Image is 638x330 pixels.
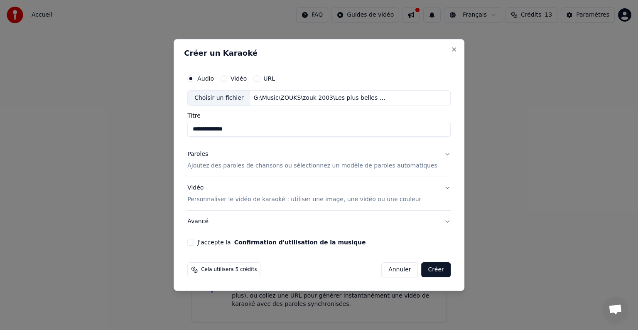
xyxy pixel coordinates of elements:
button: VidéoPersonnaliser le vidéo de karaoké : utiliser une image, une vidéo ou une couleur [187,177,451,210]
h2: Créer un Karaoké [184,49,454,57]
p: Personnaliser le vidéo de karaoké : utiliser une image, une vidéo ou une couleur [187,195,421,204]
div: Choisir un fichier [188,91,250,106]
button: ParolesAjoutez des paroles de chansons ou sélectionnez un modèle de paroles automatiques [187,143,451,177]
div: G:\Music\ZOUKS\zouk 2003\Les plus belles voix féminines antillaises (F.W.I.)\08 - Tu disais.mp3 [250,94,392,102]
p: Ajoutez des paroles de chansons ou sélectionnez un modèle de paroles automatiques [187,162,437,170]
label: Titre [187,113,451,118]
button: Avancé [187,211,451,232]
span: Cela utilisera 5 crédits [201,266,257,273]
div: Vidéo [187,184,421,204]
label: Audio [197,76,214,81]
button: Annuler [381,262,418,277]
label: J'accepte la [197,239,366,245]
div: Paroles [187,150,208,158]
label: URL [263,76,275,81]
button: J'accepte la [234,239,366,245]
button: Créer [422,262,451,277]
label: Vidéo [231,76,247,81]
